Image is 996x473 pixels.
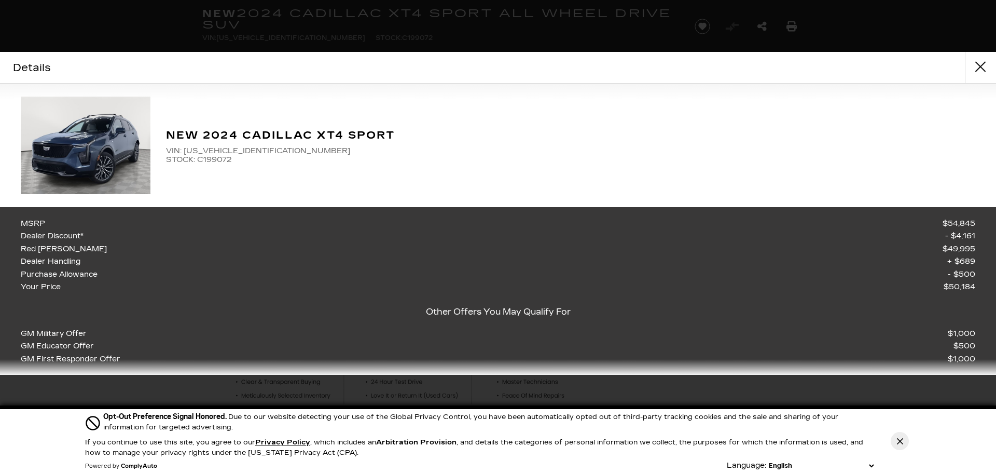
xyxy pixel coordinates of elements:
[21,340,975,353] a: GM Educator Offer $500
[947,255,975,268] span: $689
[965,52,996,83] button: close
[21,353,126,366] span: GM First Responder Offer
[945,230,975,243] span: $4,161
[21,255,975,268] a: Dealer Handling $689
[21,353,975,366] a: GM First Responder Offer $1,000
[948,353,975,366] span: $1,000
[948,328,975,341] span: $1,000
[85,438,863,457] p: If you continue to use this site, you agree to our , which includes an , and details the categori...
[21,268,975,281] a: Purchase Allowance $500
[166,127,975,144] h2: New 2024 Cadillac XT4 Sport
[21,268,103,281] span: Purchase Allowance
[85,463,157,469] div: Powered by
[21,328,975,341] a: GM Military Offer $1,000
[21,281,66,294] span: Your Price
[21,230,975,243] a: Dealer Discount* $4,161
[21,340,99,353] span: GM Educator Offer
[21,281,975,294] a: Your Price $50,184
[21,243,112,256] span: Red [PERSON_NAME]
[21,328,92,341] span: GM Military Offer
[943,243,975,256] span: $49,995
[121,463,157,469] a: ComplyAuto
[766,461,876,471] select: Language Select
[943,218,975,231] span: $54,845
[21,243,975,256] a: Red [PERSON_NAME] $49,995
[166,146,975,155] span: VIN: [US_VEHICLE_IDENTIFICATION_NUMBER]
[376,438,457,447] strong: Arbitration Provision
[166,155,975,164] span: STOCK: C199072
[944,281,975,294] span: $50,184
[103,412,228,421] span: Opt-Out Preference Signal Honored .
[21,255,86,268] span: Dealer Handling
[727,462,766,469] div: Language:
[953,340,975,353] span: $500
[21,305,975,319] p: Other Offers You May Qualify For
[948,268,975,281] span: $500
[103,411,876,433] div: Due to our website detecting your use of the Global Privacy Control, you have been automatically ...
[255,438,310,447] u: Privacy Policy
[21,230,89,243] span: Dealer Discount*
[21,97,150,194] img: 2024 Cadillac XT4 Sport
[891,432,909,450] button: Close Button
[21,218,975,231] a: MSRP $54,845
[21,218,50,231] span: MSRP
